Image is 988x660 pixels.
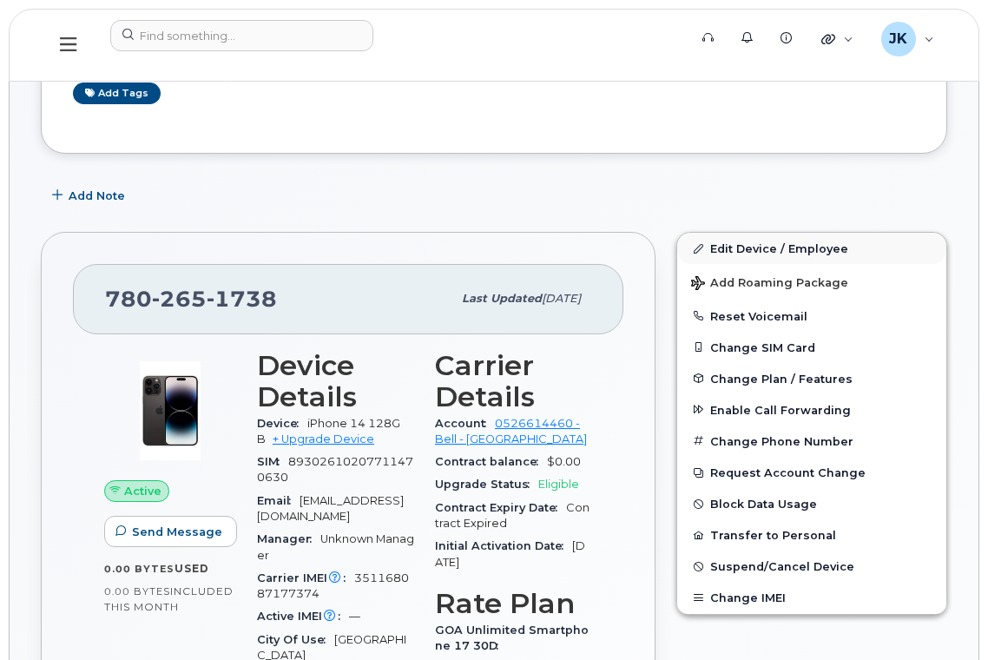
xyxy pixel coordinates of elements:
span: 89302610207711470630 [257,455,413,484]
input: Find something... [110,20,373,51]
span: Initial Activation Date [435,539,572,552]
span: included this month [104,584,234,613]
img: image20231002-3703462-njx0qo.jpeg [118,359,222,463]
div: Jayson Kralkay [869,22,946,56]
span: 0.00 Bytes [104,563,175,575]
button: Enable Call Forwarding [677,394,946,426]
a: Edit Device / Employee [677,233,946,264]
span: GOA Unlimited Smartphone 17 30D [435,624,589,652]
span: iPhone 14 128GB [257,417,400,445]
button: Change SIM Card [677,332,946,363]
span: Send Message [132,524,222,540]
span: Account [435,417,495,430]
button: Add Roaming Package [677,264,946,300]
span: 1738 [207,286,277,312]
button: Change Plan / Features [677,363,946,394]
h3: Device Details [257,350,414,412]
span: used [175,562,209,575]
span: Enable Call Forwarding [710,403,851,416]
button: Change IMEI [677,582,946,613]
span: Manager [257,532,320,545]
a: Add tags [73,82,161,104]
span: Contract Expired [435,501,590,530]
span: [EMAIL_ADDRESS][DOMAIN_NAME] [257,494,404,523]
span: Contract Expiry Date [435,501,566,514]
span: $0.00 [547,455,581,468]
span: JK [889,29,907,49]
span: Email [257,494,300,507]
a: + Upgrade Device [273,432,374,445]
a: 0526614460 - Bell - [GEOGRAPHIC_DATA] [435,417,587,445]
span: 780 [105,286,277,312]
span: Upgrade Status [435,478,538,491]
span: [DATE] [435,539,585,568]
div: Quicklinks [809,22,866,56]
span: Eligible [538,478,579,491]
button: Add Note [41,180,140,211]
button: Send Message [104,516,237,547]
span: Device [257,417,307,430]
span: Suspend/Cancel Device [710,560,854,573]
span: SIM [257,455,288,468]
span: 265 [152,286,207,312]
button: Request Account Change [677,457,946,488]
span: — [349,610,360,623]
span: Add Note [69,188,125,204]
span: Active [124,483,161,499]
button: Change Phone Number [677,426,946,457]
h3: Rate Plan [435,588,592,619]
span: 0.00 Bytes [104,585,170,597]
button: Block Data Usage [677,488,946,519]
span: [DATE] [542,292,581,305]
span: Active IMEI [257,610,349,623]
button: Suspend/Cancel Device [677,551,946,582]
h3: Carrier Details [435,350,592,412]
span: Change Plan / Features [710,372,853,385]
span: Unknown Manager [257,532,414,561]
span: Add Roaming Package [691,276,848,293]
button: Reset Voicemail [677,300,946,332]
span: Contract balance [435,455,547,468]
span: City Of Use [257,633,334,646]
span: Carrier IMEI [257,571,354,584]
button: Transfer to Personal [677,519,946,551]
span: Last updated [462,292,542,305]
